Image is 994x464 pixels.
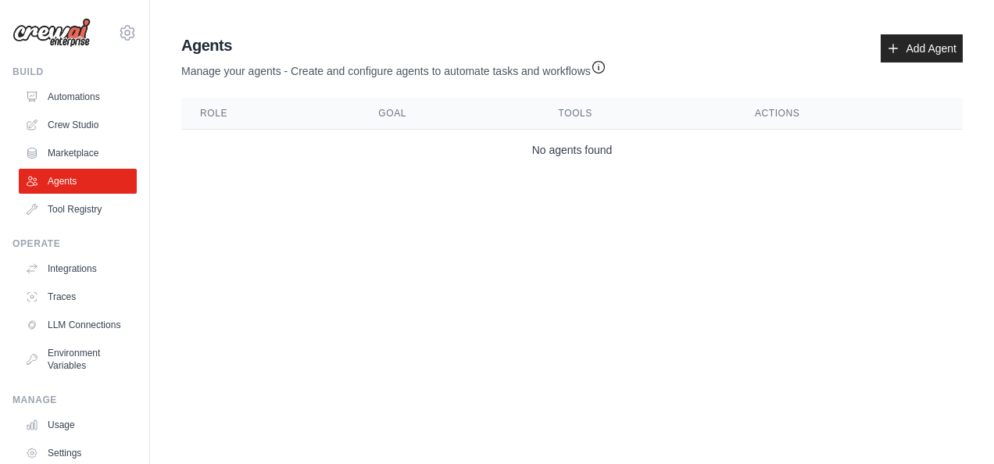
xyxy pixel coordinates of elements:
[19,284,137,309] a: Traces
[181,130,963,171] td: No agents found
[19,84,137,109] a: Automations
[359,98,539,130] th: Goal
[13,66,137,78] div: Build
[181,34,606,56] h2: Agents
[13,394,137,406] div: Manage
[881,34,963,62] a: Add Agent
[540,98,736,130] th: Tools
[181,56,606,79] p: Manage your agents - Create and configure agents to automate tasks and workflows
[19,197,137,222] a: Tool Registry
[19,112,137,137] a: Crew Studio
[19,412,137,437] a: Usage
[19,169,137,194] a: Agents
[19,141,137,166] a: Marketplace
[19,256,137,281] a: Integrations
[13,18,91,48] img: Logo
[736,98,963,130] th: Actions
[181,98,359,130] th: Role
[13,237,137,250] div: Operate
[19,312,137,337] a: LLM Connections
[19,341,137,378] a: Environment Variables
